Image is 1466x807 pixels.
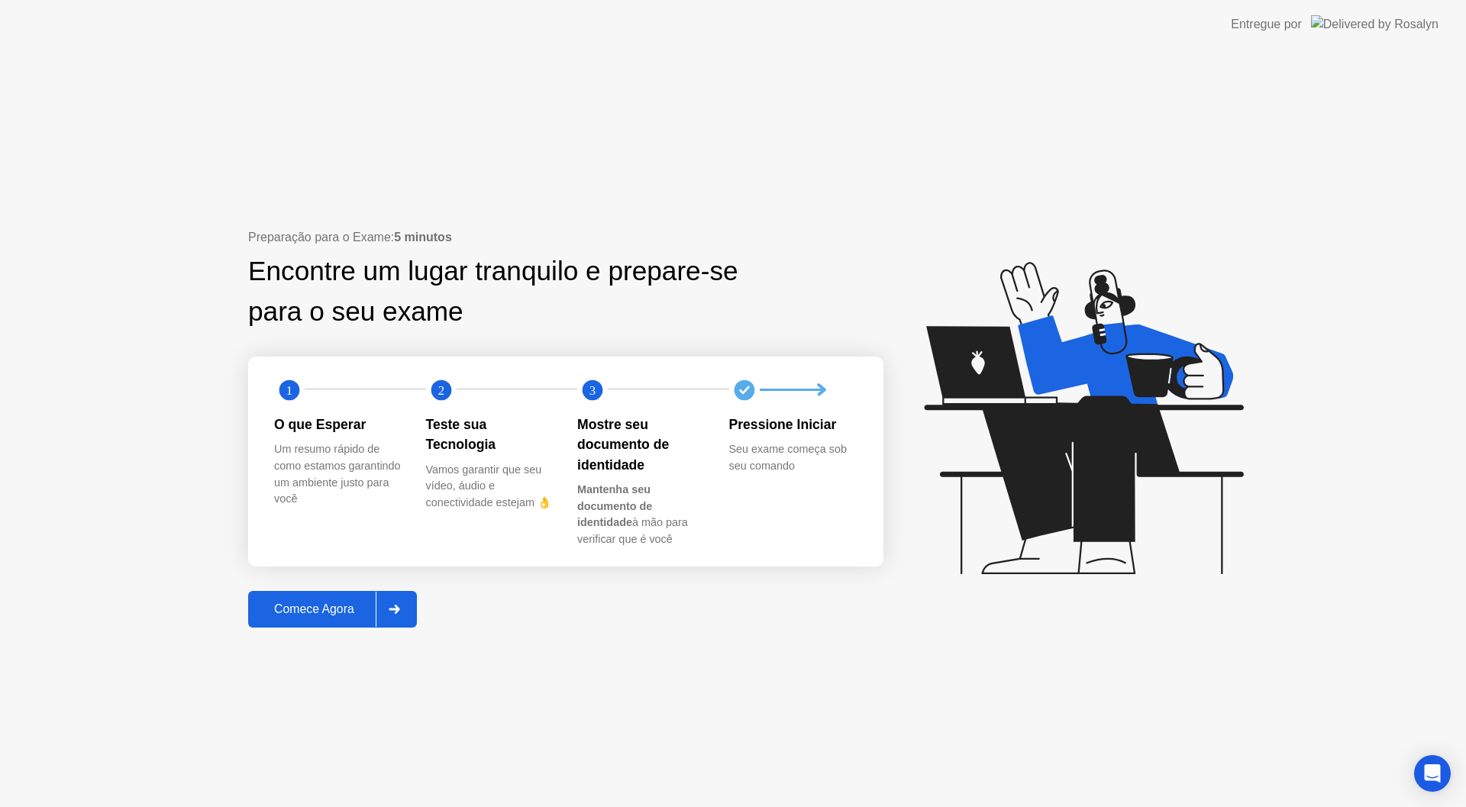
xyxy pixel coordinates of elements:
div: Seu exame começa sob seu comando [729,441,857,474]
button: Comece Agora [248,591,417,628]
div: Encontre um lugar tranquilo e prepare-se para o seu exame [248,251,786,332]
div: O que Esperar [274,415,402,434]
div: à mão para verificar que é você [577,482,705,547]
div: Pressione Iniciar [729,415,857,434]
div: Comece Agora [253,602,376,616]
div: Mostre seu documento de identidade [577,415,705,475]
text: 2 [438,383,444,398]
img: Delivered by Rosalyn [1311,15,1439,33]
div: Teste sua Tecnologia [426,415,554,455]
div: Preparação para o Exame: [248,228,883,247]
b: Mantenha seu documento de identidade [577,483,652,528]
b: 5 minutos [394,231,452,244]
div: Entregue por [1231,15,1302,34]
text: 1 [286,383,292,398]
div: Open Intercom Messenger [1414,755,1451,792]
div: Um resumo rápido de como estamos garantindo um ambiente justo para você [274,441,402,507]
text: 3 [589,383,596,398]
div: Vamos garantir que seu vídeo, áudio e conectividade estejam 👌 [426,462,554,512]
